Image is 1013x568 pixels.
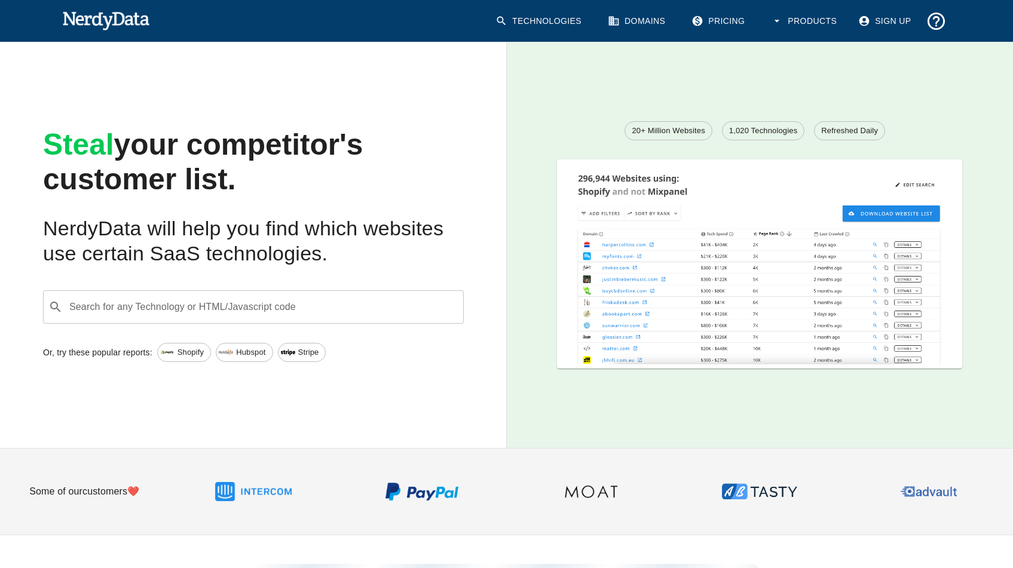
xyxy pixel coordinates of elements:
[229,346,272,358] span: Hubspot
[384,453,460,530] img: PayPal
[157,343,211,362] a: Shopify
[815,125,885,137] span: Refreshed Daily
[723,125,804,137] span: 1,020 Technologies
[921,6,951,36] button: Support and Documentation
[764,6,846,36] button: Products
[601,6,675,36] a: Domains
[171,346,210,358] span: Shopify
[43,128,464,197] h1: your competitor's customer list.
[814,121,885,140] a: Refreshed Daily
[557,159,962,364] img: A screenshot of a report showing the total number of websites using Shopify
[216,343,273,362] a: Hubspot
[553,453,629,530] img: Moat
[292,346,326,358] span: Stripe
[278,343,326,362] a: Stripe
[488,6,591,36] a: Technologies
[625,125,711,137] span: 20+ Million Websites
[43,216,464,266] h2: NerdyData will help you find which websites use certain SaaS technologies.
[851,6,920,36] a: Sign Up
[62,8,150,32] img: NerdyData.com
[43,346,152,358] p: Or, try these popular reports:
[625,121,712,140] a: 20+ Million Websites
[722,121,805,140] a: 1,020 Technologies
[215,453,292,530] img: Intercom
[721,453,798,530] img: ABTasty
[890,453,967,530] img: Advault
[684,6,754,36] a: Pricing
[43,128,114,161] span: Steal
